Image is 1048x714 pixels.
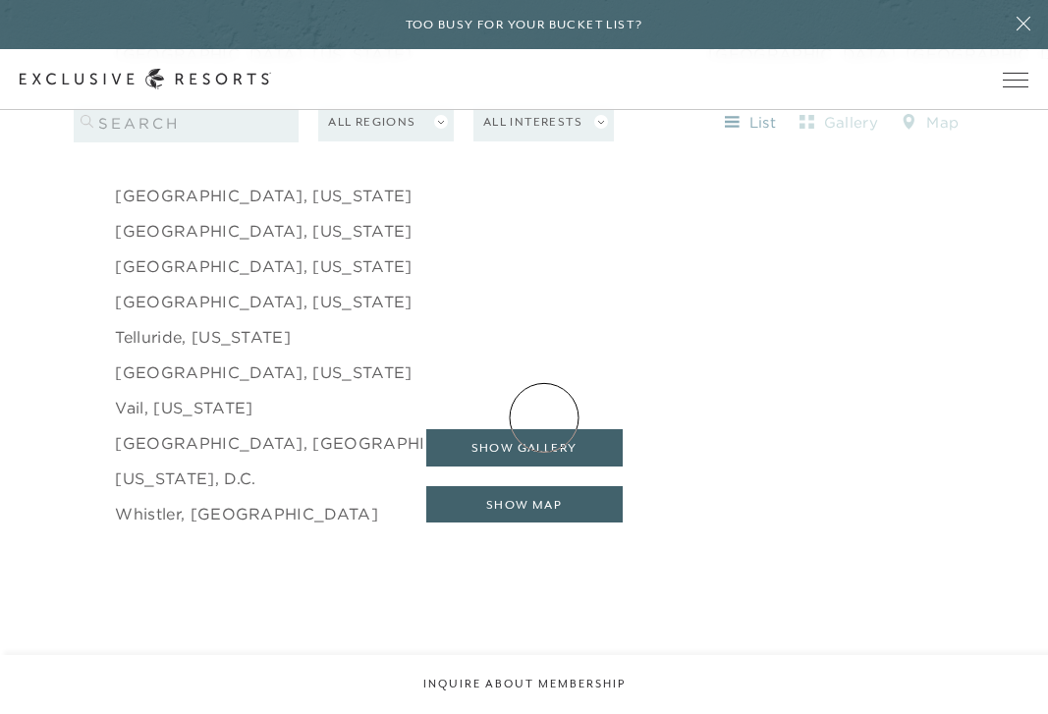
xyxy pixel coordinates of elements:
button: show map [426,486,623,523]
button: list [706,107,795,138]
a: Telluride, [US_STATE] [115,325,291,349]
a: [US_STATE], D.C. [115,467,255,490]
a: Whistler, [GEOGRAPHIC_DATA] [115,502,378,525]
h6: Too busy for your bucket list? [406,16,643,34]
input: search [74,103,299,142]
button: All Regions [318,103,454,141]
a: [GEOGRAPHIC_DATA], [US_STATE] [115,360,412,384]
a: [GEOGRAPHIC_DATA], [GEOGRAPHIC_DATA] [115,431,501,455]
button: map [886,107,974,138]
button: show gallery [426,429,623,467]
a: [GEOGRAPHIC_DATA], [US_STATE] [115,219,412,243]
button: All Interests [473,103,614,141]
a: [GEOGRAPHIC_DATA], [US_STATE] [115,290,412,313]
button: gallery [795,107,883,138]
button: Open navigation [1003,73,1028,86]
a: [GEOGRAPHIC_DATA], [US_STATE] [115,184,412,207]
a: [GEOGRAPHIC_DATA], [US_STATE] [115,254,412,278]
a: Vail, [US_STATE] [115,396,252,419]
